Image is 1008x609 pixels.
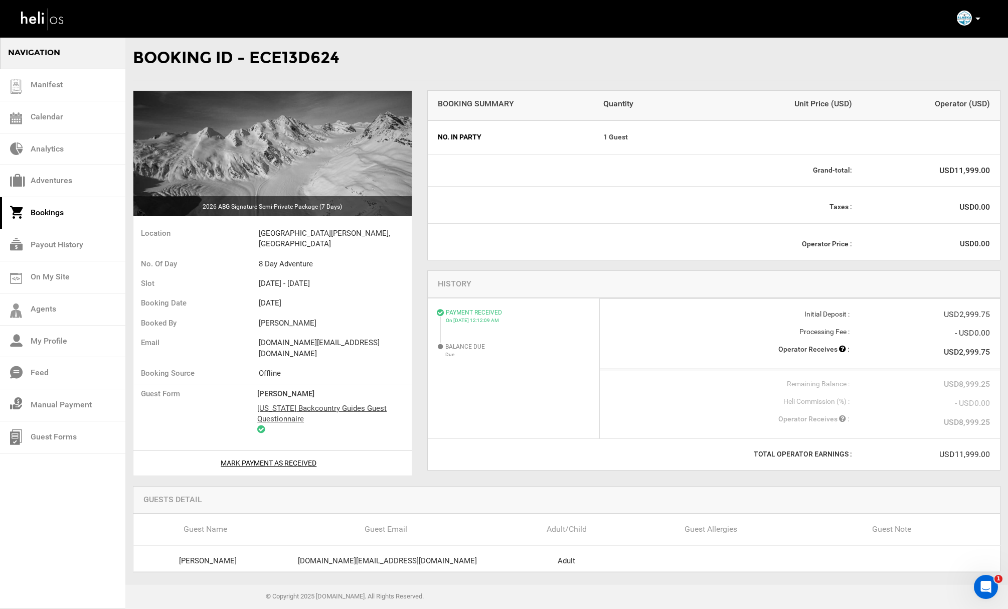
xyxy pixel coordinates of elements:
div: USD2,999.75 [850,309,990,321]
li: Booking Date [133,293,259,313]
iframe: Intercom live chat [974,575,998,599]
span: Operator ( ) [935,99,990,108]
li: [DOMAIN_NAME][EMAIL_ADDRESS][DOMAIN_NAME] [259,333,412,364]
li: Booking Source [133,364,259,383]
div: Processing Fee : [610,327,849,337]
span: USD [972,99,987,108]
img: agents-icon.svg [10,303,22,318]
img: on_my_site.svg [10,273,22,284]
img: images [133,91,412,216]
li: [DATE] [259,293,412,313]
div: Taxes : [438,202,852,212]
div: USD0.00 [852,202,990,213]
li: Location [133,224,259,243]
p: Due [445,351,589,358]
div: - USD0.00 [850,328,990,339]
img: guest-list.svg [9,79,24,94]
div: - USD0.00 [850,398,990,409]
li: Booked By [133,314,259,333]
div: [PERSON_NAME] [257,389,406,399]
div: Guest Name [133,524,278,535]
li: No. of Day [133,254,259,274]
div: Mark Payment As Received [138,458,399,468]
li: Airport Rd, Valdez, AK 99686, USA [259,224,412,254]
div: [DOMAIN_NAME][EMAIL_ADDRESS][DOMAIN_NAME] [279,556,495,566]
strong: USD8,999.25 [944,417,990,427]
span: 1 [994,575,1002,583]
div: Guest Form [141,389,257,441]
div: BALANCE DUE [445,343,589,358]
li: Offline [259,364,412,383]
div: Guest Allergies [639,524,783,535]
div: Adult/Child [494,524,639,535]
div: Initial Deposit : [610,309,849,319]
div: USD11,999.00 [852,449,990,461]
strong: Grand-total: [813,166,852,174]
div: PAYMENT RECEIVED [446,309,589,324]
div: Quantity [603,98,714,110]
li: 8 Day Adventure [259,254,412,274]
span: 2026 ABG Signature Semi-Private Package (7 Days) [203,203,342,210]
div: Operator Price : [438,239,852,249]
strong: TOTAL OPERATOR EARNINGS : [754,450,852,458]
li: Slot [133,274,259,293]
a: [US_STATE] Backcountry Guides Guest Questionnaire [257,403,401,425]
div: Heli Commission (%) : [610,396,849,406]
span: History [438,279,471,288]
strong: USD8,999.25 [944,379,990,389]
li: [DATE] - [DATE] [259,274,412,293]
li: [PERSON_NAME] [259,314,412,333]
p: On [DATE] 12:12:09 AM [446,317,589,324]
span: No. in Party [438,132,603,142]
strong: USD2,999.75 [944,347,990,357]
strong: Operator Receives : [778,415,850,423]
img: calendar.svg [10,112,22,124]
div: Guest Email [278,524,494,535]
img: 438683b5cd015f564d7e3f120c79d992.png [957,11,972,26]
span: Guests Detail [143,495,202,504]
span: USD0.00 [852,239,990,249]
div: Remaining Balance : [610,379,849,389]
span: Unit Price (USD) [714,98,852,110]
div: Adult [502,556,631,566]
span: 1 Guest [603,132,714,142]
div: Booking Summary [438,98,603,110]
div: [PERSON_NAME] [136,556,279,566]
div: Guest Note [783,524,1000,535]
img: heli-logo [20,6,65,32]
strong: Operator Receives : [778,345,850,353]
div: Booking ID - ECE13D624 [133,37,1000,80]
li: Email [133,333,259,353]
div: USD11,999.00 [852,165,990,177]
